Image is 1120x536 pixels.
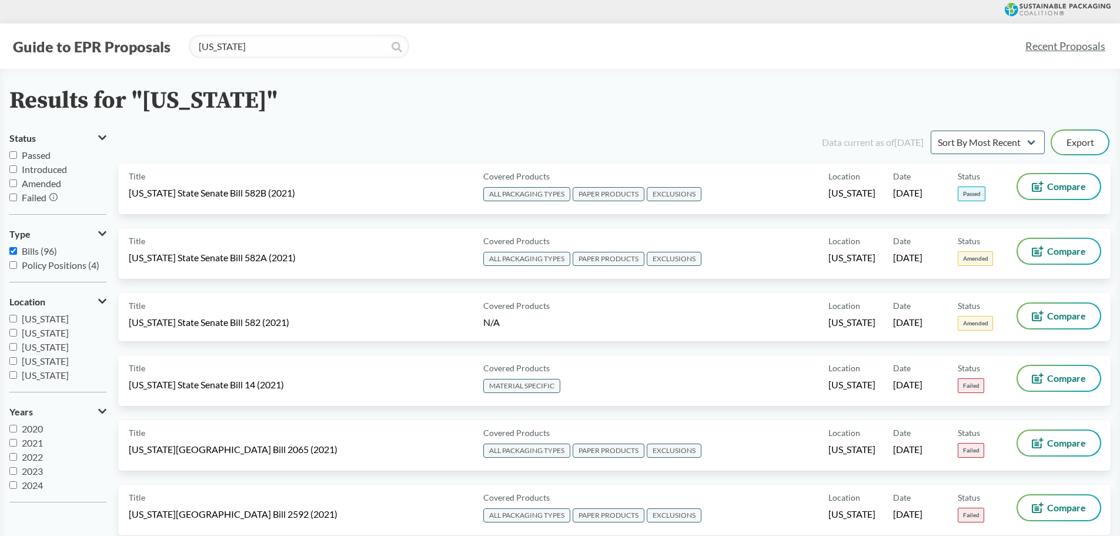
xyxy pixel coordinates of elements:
input: [US_STATE] [9,329,17,337]
span: Amended [958,316,993,331]
span: Date [893,427,911,439]
span: Type [9,229,31,239]
span: Location [828,235,860,247]
input: Find a proposal [189,35,409,58]
span: 2020 [22,423,43,434]
input: [US_STATE] [9,371,17,379]
span: [US_STATE] [22,369,69,381]
span: [DATE] [893,508,922,521]
span: N/A [483,317,500,328]
span: [DATE] [893,443,922,456]
span: 2022 [22,451,43,462]
h2: Results for "[US_STATE]" [9,88,278,114]
span: EXCLUSIONS [647,252,701,266]
span: Title [129,427,145,439]
span: [US_STATE] State Senate Bill 14 (2021) [129,378,284,391]
span: Bills (96) [22,245,57,257]
span: Title [129,491,145,504]
span: ALL PACKAGING TYPES [483,444,570,458]
span: Location [828,491,860,504]
input: 2020 [9,425,17,432]
span: Covered Products [483,427,550,439]
span: [US_STATE] State Senate Bill 582 (2021) [129,316,289,329]
span: Status [9,133,36,144]
button: Years [9,402,106,422]
span: [US_STATE] [22,313,69,324]
span: Title [129,235,145,247]
span: Title [129,362,145,374]
button: Compare [1018,366,1100,391]
span: [US_STATE] [828,251,875,264]
span: [US_STATE][GEOGRAPHIC_DATA] Bill 2065 (2021) [129,443,337,456]
span: [US_STATE] [828,508,875,521]
span: Amended [958,251,993,266]
button: Compare [1018,239,1100,264]
span: PAPER PRODUCTS [573,508,644,522]
span: PAPER PRODUCTS [573,252,644,266]
input: 2024 [9,481,17,489]
span: Location [828,299,860,312]
input: Passed [9,151,17,159]
span: [DATE] [893,187,922,199]
span: [US_STATE] State Senate Bill 582B (2021) [129,187,295,199]
span: Location [828,427,860,439]
span: Compare [1047,247,1086,256]
span: ALL PACKAGING TYPES [483,187,570,201]
span: [US_STATE] State Senate Bill 582A (2021) [129,251,296,264]
span: [US_STATE] [22,341,69,352]
input: Introduced [9,165,17,173]
span: Status [958,362,980,374]
span: Introduced [22,164,67,175]
span: Failed [22,192,46,203]
span: EXCLUSIONS [647,444,701,458]
input: 2021 [9,439,17,447]
span: [DATE] [893,251,922,264]
span: Status [958,170,980,182]
input: [US_STATE] [9,357,17,365]
span: Location [9,297,45,307]
span: PAPER PRODUCTS [573,444,644,458]
span: [DATE] [893,316,922,329]
span: Amended [22,178,61,189]
input: [US_STATE] [9,343,17,351]
span: Date [893,170,911,182]
span: Failed [958,443,984,458]
span: Compare [1047,182,1086,191]
span: Date [893,235,911,247]
span: 2021 [22,437,43,448]
span: [US_STATE] [828,187,875,199]
span: EXCLUSIONS [647,508,701,522]
span: Status [958,235,980,247]
span: Policy Positions (4) [22,259,99,271]
button: Guide to EPR Proposals [9,37,174,56]
span: Failed [958,508,984,522]
span: Date [893,299,911,312]
span: [US_STATE][GEOGRAPHIC_DATA] Bill 2592 (2021) [129,508,337,521]
span: [US_STATE] [828,316,875,329]
input: 2022 [9,453,17,461]
button: Compare [1018,431,1100,455]
span: Title [129,299,145,312]
span: EXCLUSIONS [647,187,701,201]
button: Location [9,292,106,312]
span: Failed [958,378,984,393]
button: Type [9,224,106,244]
span: 2024 [22,480,43,491]
div: Data current as of [DATE] [822,135,924,149]
span: Compare [1047,438,1086,448]
a: Recent Proposals [1020,33,1111,59]
span: MATERIAL SPECIFIC [483,379,560,393]
span: Compare [1047,503,1086,512]
span: Covered Products [483,170,550,182]
span: Status [958,427,980,439]
input: Amended [9,179,17,187]
span: Compare [1047,374,1086,383]
span: Date [893,362,911,374]
input: Failed [9,194,17,201]
span: [US_STATE] [828,378,875,391]
span: [US_STATE] [22,355,69,367]
span: Covered Products [483,362,550,374]
span: Covered Products [483,235,550,247]
input: Policy Positions (4) [9,261,17,269]
button: Status [9,128,106,148]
